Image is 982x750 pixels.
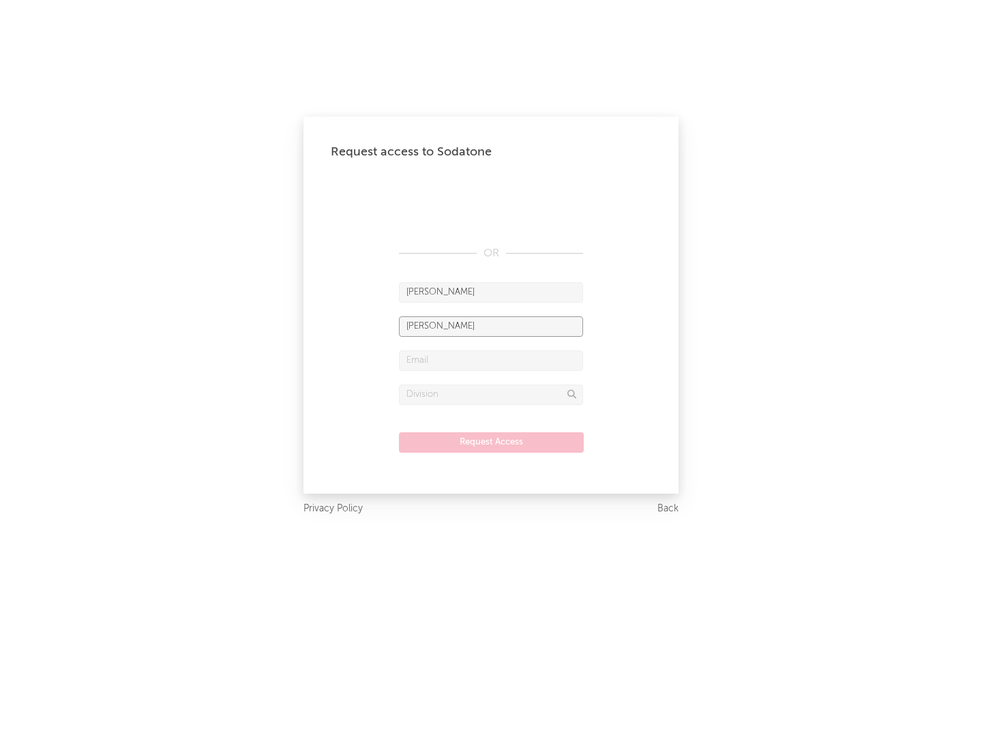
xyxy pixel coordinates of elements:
[399,385,583,405] input: Division
[399,245,583,262] div: OR
[399,316,583,337] input: Last Name
[399,282,583,303] input: First Name
[399,432,584,453] button: Request Access
[303,500,363,517] a: Privacy Policy
[657,500,679,517] a: Back
[399,350,583,371] input: Email
[331,144,651,160] div: Request access to Sodatone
